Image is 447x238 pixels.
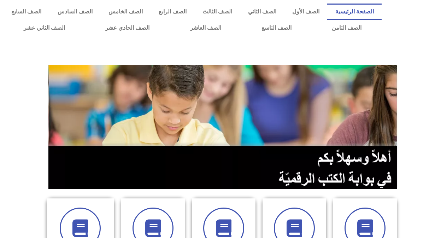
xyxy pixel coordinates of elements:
a: الصف السادس [49,4,100,20]
a: الصف الأول [284,4,327,20]
a: الصف السابع [4,4,49,20]
a: الصف العاشر [170,20,241,36]
a: الصف الرابع [151,4,194,20]
a: الصف الثالث [194,4,240,20]
a: الصف الثامن [312,20,382,36]
a: الصفحة الرئيسية [327,4,382,20]
a: الصف التاسع [241,20,312,36]
a: الصف الثاني عشر [4,20,85,36]
a: الصف الخامس [100,4,151,20]
a: الصف الحادي عشر [85,20,170,36]
a: الصف الثاني [240,4,284,20]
